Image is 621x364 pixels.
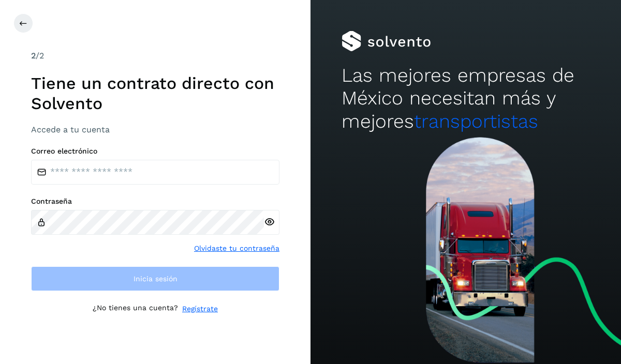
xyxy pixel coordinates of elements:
[31,147,279,156] label: Correo electrónico
[194,243,279,254] a: Olvidaste tu contraseña
[342,64,590,133] h2: Las mejores empresas de México necesitan más y mejores
[31,125,279,134] h3: Accede a tu cuenta
[31,73,279,113] h1: Tiene un contrato directo con Solvento
[182,304,218,314] a: Regístrate
[31,197,279,206] label: Contraseña
[31,51,36,60] span: 2
[134,275,178,282] span: Inicia sesión
[31,50,279,62] div: /2
[31,266,279,291] button: Inicia sesión
[414,110,538,132] span: transportistas
[93,304,178,314] p: ¿No tienes una cuenta?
